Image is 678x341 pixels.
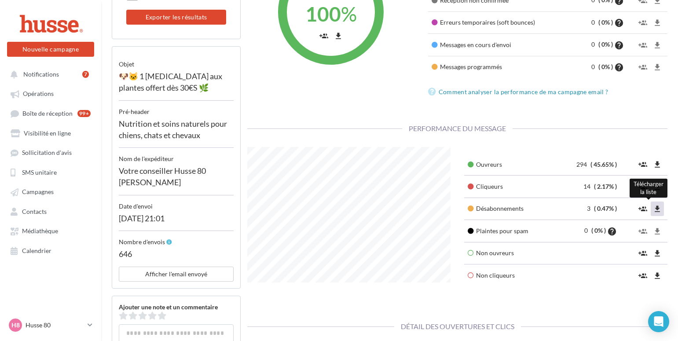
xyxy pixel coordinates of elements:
a: Contacts [5,203,96,219]
span: 3 [587,205,593,212]
i: group_add [638,249,647,258]
span: Opérations [23,90,54,98]
button: file_download [651,224,664,238]
span: Performance du message [402,124,513,132]
i: file_download [653,271,662,280]
span: Boîte de réception [22,110,73,117]
button: file_download [651,268,664,282]
span: ( 0% ) [598,63,613,70]
p: Husse 80 [26,321,84,330]
button: group_add [636,60,649,74]
button: file_download [332,28,345,43]
span: 0 [584,227,590,234]
td: Messages en cours d'envoi [428,34,560,56]
div: Télécharger la liste [630,179,667,198]
span: 294 [576,161,589,168]
i: help [614,18,624,27]
span: 0 [591,18,597,26]
i: group_add [638,63,647,72]
i: help [607,227,617,236]
td: Erreurs temporaires (soft bounces) [428,11,560,33]
span: H8 [11,321,20,330]
span: 0 [591,63,597,70]
div: 99+ [77,110,91,117]
button: Afficher l'email envoyé [119,267,234,282]
button: file_download [651,15,664,30]
div: Nom de l'expéditeur [119,148,234,163]
a: Médiathèque [5,223,96,238]
button: group_add [636,202,649,216]
i: group_add [638,18,647,27]
div: Open Intercom Messenger [648,311,669,332]
a: Campagnes [5,183,96,199]
div: Date d'envoi [119,195,234,211]
i: file_download [653,227,662,236]
i: file_download [653,41,662,50]
td: Plaintes pour spam [464,220,556,242]
div: Nutrition et soins naturels pour chiens, chats et chevaux [119,116,234,148]
span: Détail des ouvertures et clics [394,322,521,330]
i: file_download [653,249,662,258]
div: Pré-header [119,101,234,116]
a: SMS unitaire [5,164,96,180]
i: file_download [653,18,662,27]
i: group_add [638,205,647,213]
span: ( 0.47% ) [594,205,617,212]
div: objet [119,53,234,69]
span: 0 [591,40,597,48]
i: help [614,63,624,72]
i: file_download [653,160,662,169]
span: 14 [583,183,593,190]
span: Contacts [22,208,47,215]
button: Nouvelle campagne [7,42,94,57]
span: Notifications [23,70,59,78]
span: ( 0% ) [598,18,613,26]
div: 7 [82,71,89,78]
button: group_add [636,37,649,52]
td: Non cliqueurs [464,264,620,286]
a: Comment analyser la performance de ma campagne email ? [428,87,612,97]
a: Boîte de réception99+ [5,105,96,121]
td: Désabonnements [464,198,556,220]
button: group_add [636,224,649,238]
td: Cliqueurs [464,176,556,198]
i: group_add [638,41,647,50]
span: ( 2.17% ) [594,183,617,190]
span: Visibilité en ligne [24,129,71,137]
div: 🐶🐱 1 [MEDICAL_DATA] aux plantes offert dès 30€S 🌿 [119,69,234,100]
button: group_add [317,28,330,43]
i: help [614,41,624,50]
button: file_download [651,37,664,52]
button: file_download [651,157,664,172]
button: group_add [636,246,649,260]
span: Médiathèque [22,227,58,235]
span: SMS unitaire [22,169,57,176]
span: Calendrier [22,247,51,254]
i: group_add [638,160,647,169]
i: file_download [334,32,343,40]
i: group_add [638,271,647,280]
a: Calendrier [5,242,96,258]
span: Campagnes [22,188,54,196]
button: group_add [636,15,649,30]
i: group_add [638,227,647,236]
span: Sollicitation d'avis [22,149,72,157]
td: Ouvreurs [464,154,556,176]
a: Opérations [5,85,96,101]
button: file_download [651,202,664,216]
span: ( 0% ) [591,227,606,234]
a: H8 Husse 80 [7,317,94,334]
td: Non ouvreurs [464,242,620,264]
i: group_add [319,32,328,40]
td: Messages programmés [428,56,560,78]
button: group_add [636,268,649,282]
div: Ajouter une note et un commentaire [119,303,234,312]
span: ( 0% ) [598,40,613,48]
button: Exporter les résultats [126,10,226,25]
button: file_download [651,60,664,74]
div: Votre conseiller Husse 80 [PERSON_NAME] [119,163,234,195]
span: 100 [305,2,341,26]
button: group_add [636,157,649,172]
i: file_download [653,205,662,213]
button: file_download [651,246,664,260]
